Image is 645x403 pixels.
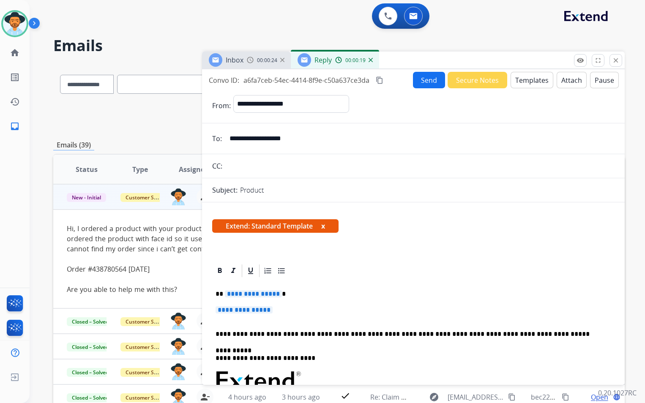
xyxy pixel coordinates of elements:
[179,164,208,174] span: Assignee
[244,264,257,277] div: Underline
[67,317,114,326] span: Closed – Solved
[200,392,210,402] mat-icon: person_remove
[240,185,264,195] p: Product
[413,72,445,88] button: Send
[67,285,177,294] span: Are you able to help me with this?
[200,341,210,351] mat-icon: person_remove
[10,121,20,131] mat-icon: inbox
[262,264,274,277] div: Ordered List
[200,192,210,202] mat-icon: person_remove
[243,76,369,85] span: a6fa7ceb-54ec-4414-8f9e-c50a637ce3da
[3,12,27,35] img: avatar
[227,264,240,277] div: Italic
[67,368,114,377] span: Closed – Solved
[590,72,619,88] button: Pause
[212,133,222,144] p: To:
[562,393,569,401] mat-icon: content_copy
[10,48,20,58] mat-icon: home
[10,72,20,82] mat-icon: list_alt
[120,343,175,351] span: Customer Support
[67,343,114,351] span: Closed – Solved
[209,75,239,85] p: Convo ID:
[257,57,277,64] span: 00:00:24
[212,185,238,195] p: Subject:
[120,393,175,402] span: Customer Support
[314,55,332,65] span: Reply
[370,392,424,402] span: Re: Claim update
[228,392,266,402] span: 4 hours ago
[10,97,20,107] mat-icon: history
[321,221,325,231] button: x
[226,55,243,65] span: Inbox
[212,219,339,233] span: Extend: Standard Template
[591,392,608,402] span: Open
[577,57,584,64] mat-icon: remove_red_eye
[212,101,231,111] p: From:
[170,338,186,355] img: agent-avatar
[508,393,516,401] mat-icon: content_copy
[429,392,439,402] mat-icon: explore
[594,57,602,64] mat-icon: fullscreen
[53,140,94,150] p: Emails (39)
[448,72,507,88] button: Secure Notes
[376,76,383,84] mat-icon: content_copy
[67,224,489,243] span: Hi, I ordered a product with your product protection and it broke. I’m needing a new product sent...
[345,57,366,64] span: 00:00:19
[340,391,350,401] mat-icon: check
[200,367,210,377] mat-icon: person_remove
[53,37,625,54] h2: Emails
[170,188,186,205] img: agent-avatar
[200,316,210,326] mat-icon: person_remove
[132,164,148,174] span: Type
[120,368,175,377] span: Customer Support
[557,72,587,88] button: Attach
[275,264,288,277] div: Bullet List
[67,264,150,274] span: Order #438780564 [DATE]
[67,393,114,402] span: Closed – Solved
[120,193,175,202] span: Customer Support
[120,317,175,326] span: Customer Support
[170,363,186,380] img: agent-avatar
[511,72,553,88] button: Templates
[448,392,504,402] span: [EMAIL_ADDRESS][DOMAIN_NAME]
[612,57,620,64] mat-icon: close
[213,264,226,277] div: Bold
[282,392,320,402] span: 3 hours ago
[67,193,106,202] span: New - Initial
[212,161,222,171] p: CC:
[76,164,98,174] span: Status
[598,388,637,398] p: 0.20.1027RC
[170,313,186,329] img: agent-avatar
